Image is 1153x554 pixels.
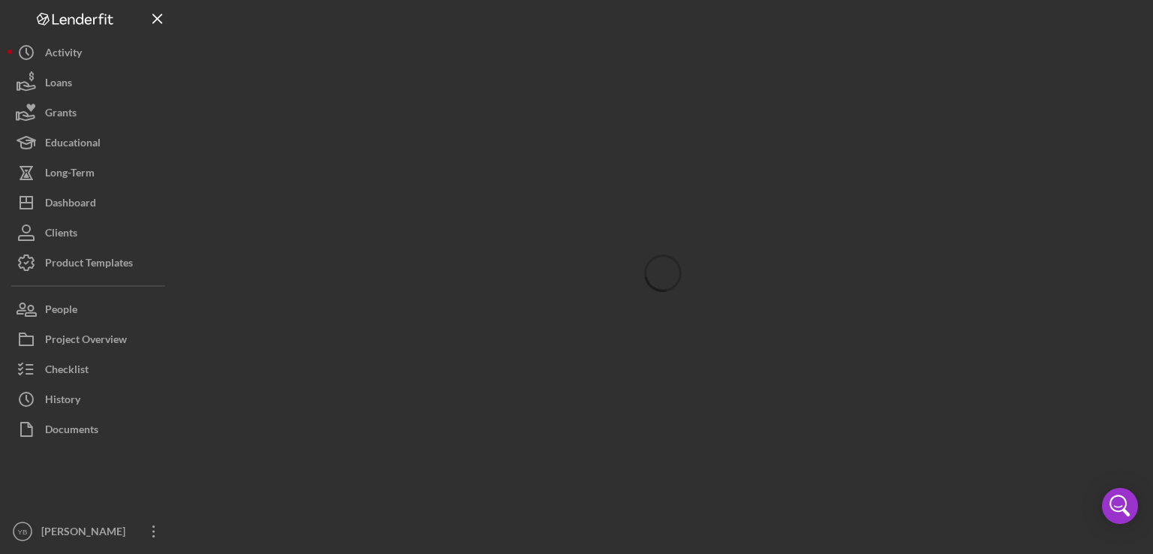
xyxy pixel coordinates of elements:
div: History [45,384,80,418]
div: Documents [45,414,98,448]
button: Project Overview [8,324,173,354]
button: History [8,384,173,414]
div: Grants [45,98,77,131]
button: Long-Term [8,158,173,188]
div: Checklist [45,354,89,388]
div: Activity [45,38,82,71]
div: Open Intercom Messenger [1102,488,1138,524]
div: [PERSON_NAME] [38,516,135,550]
button: Documents [8,414,173,444]
button: YB[PERSON_NAME] [8,516,173,546]
button: People [8,294,173,324]
div: Project Overview [45,324,127,358]
button: Loans [8,68,173,98]
button: Grants [8,98,173,128]
button: Checklist [8,354,173,384]
button: Product Templates [8,248,173,278]
div: Loans [45,68,72,101]
div: People [45,294,77,328]
button: Educational [8,128,173,158]
div: Long-Term [45,158,95,191]
div: Clients [45,218,77,251]
button: Activity [8,38,173,68]
div: Dashboard [45,188,96,221]
div: Product Templates [45,248,133,282]
div: Educational [45,128,101,161]
text: YB [18,528,28,536]
button: Clients [8,218,173,248]
button: Dashboard [8,188,173,218]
